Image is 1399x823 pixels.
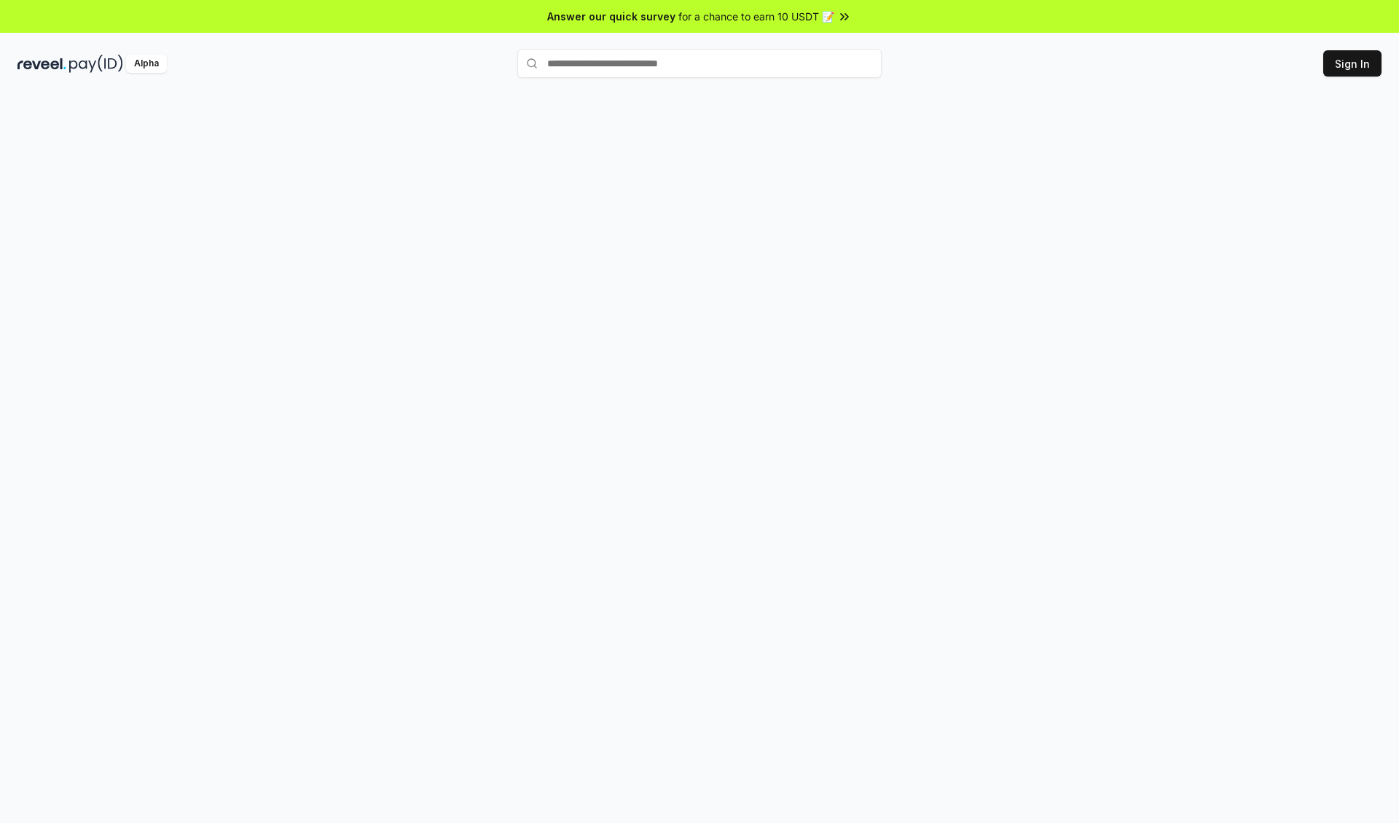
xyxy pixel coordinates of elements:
div: Alpha [126,55,167,73]
span: Answer our quick survey [547,9,675,24]
button: Sign In [1323,50,1382,77]
img: pay_id [69,55,123,73]
span: for a chance to earn 10 USDT 📝 [678,9,834,24]
img: reveel_dark [17,55,66,73]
